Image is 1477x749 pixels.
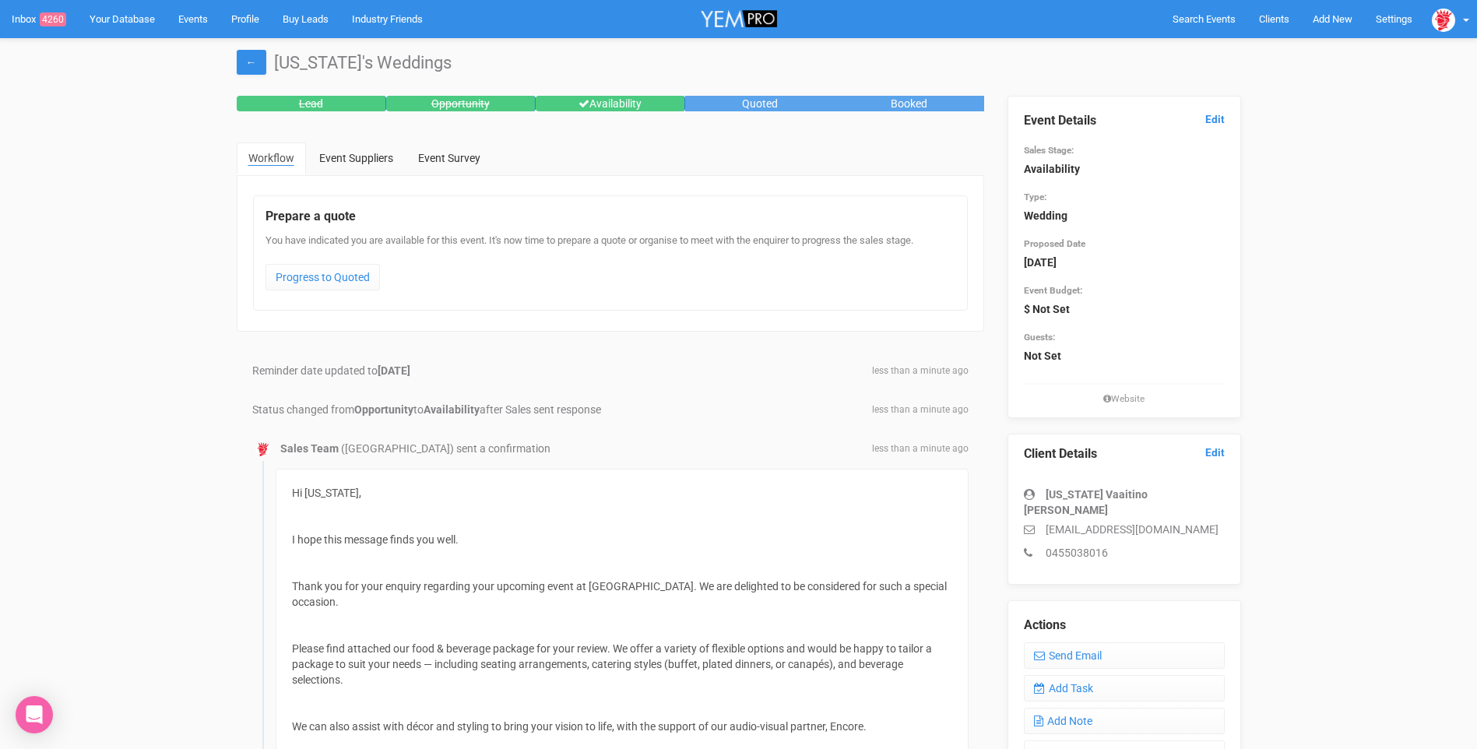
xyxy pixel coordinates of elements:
[1024,303,1070,315] strong: $ Not Set
[1205,112,1225,127] a: Edit
[378,364,410,377] b: [DATE]
[685,96,835,111] div: Quoted
[1024,112,1225,130] legend: Event Details
[266,208,955,226] legend: Prepare a quote
[1024,332,1055,343] small: Guests:
[1024,163,1080,175] strong: Availability
[872,442,969,455] span: less than a minute ago
[1024,488,1148,516] strong: [US_STATE] Vaaitino [PERSON_NAME]
[1024,145,1074,156] small: Sales Stage:
[1024,238,1085,249] small: Proposed Date
[1024,708,1225,734] a: Add Note
[1313,13,1352,25] span: Add New
[237,96,386,111] div: Lead
[872,403,969,417] span: less than a minute ago
[292,485,952,532] div: Hi [US_STATE],
[237,142,306,175] a: Workflow
[1024,522,1225,537] p: [EMAIL_ADDRESS][DOMAIN_NAME]
[1024,617,1225,635] legend: Actions
[292,641,952,719] div: Please find attached our food & beverage package for your review. We offer a variety of flexible ...
[1024,209,1067,222] strong: Wedding
[341,442,550,455] span: ([GEOGRAPHIC_DATA]) sent a confirmation
[1024,350,1061,362] strong: Not Set
[237,50,266,75] a: ←
[1173,13,1236,25] span: Search Events
[237,54,1241,72] h1: [US_STATE]'s Weddings
[292,532,952,578] div: I hope this message finds you well.
[1024,392,1225,406] small: Website
[1024,256,1057,269] strong: [DATE]
[266,234,955,298] div: You have indicated you are available for this event. It's now time to prepare a quote or organise...
[280,442,339,455] strong: Sales Team
[835,96,984,111] div: Booked
[1024,675,1225,702] a: Add Task
[1024,192,1046,202] small: Type:
[1259,13,1289,25] span: Clients
[872,364,969,378] span: less than a minute ago
[292,578,952,641] div: Thank you for your enquiry regarding your upcoming event at [GEOGRAPHIC_DATA]. We are delighted t...
[266,264,380,290] a: Progress to Quoted
[1024,445,1225,463] legend: Client Details
[1024,642,1225,669] a: Send Email
[40,12,66,26] span: 4260
[1024,545,1225,561] p: 0455038016
[16,696,53,733] div: Open Intercom Messenger
[354,403,413,416] strong: Opportunity
[1205,445,1225,460] a: Edit
[1432,9,1455,32] img: knight-head-160.jpg
[386,96,536,111] div: Opportunity
[536,96,685,111] div: Availability
[1024,285,1082,296] small: Event Budget:
[406,142,492,174] a: Event Survey
[424,403,480,416] strong: Availability
[252,364,410,377] span: Reminder date updated to
[252,403,601,416] span: Status changed from to after Sales sent response
[255,441,271,457] img: knight-head-160.jpg
[308,142,405,174] a: Event Suppliers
